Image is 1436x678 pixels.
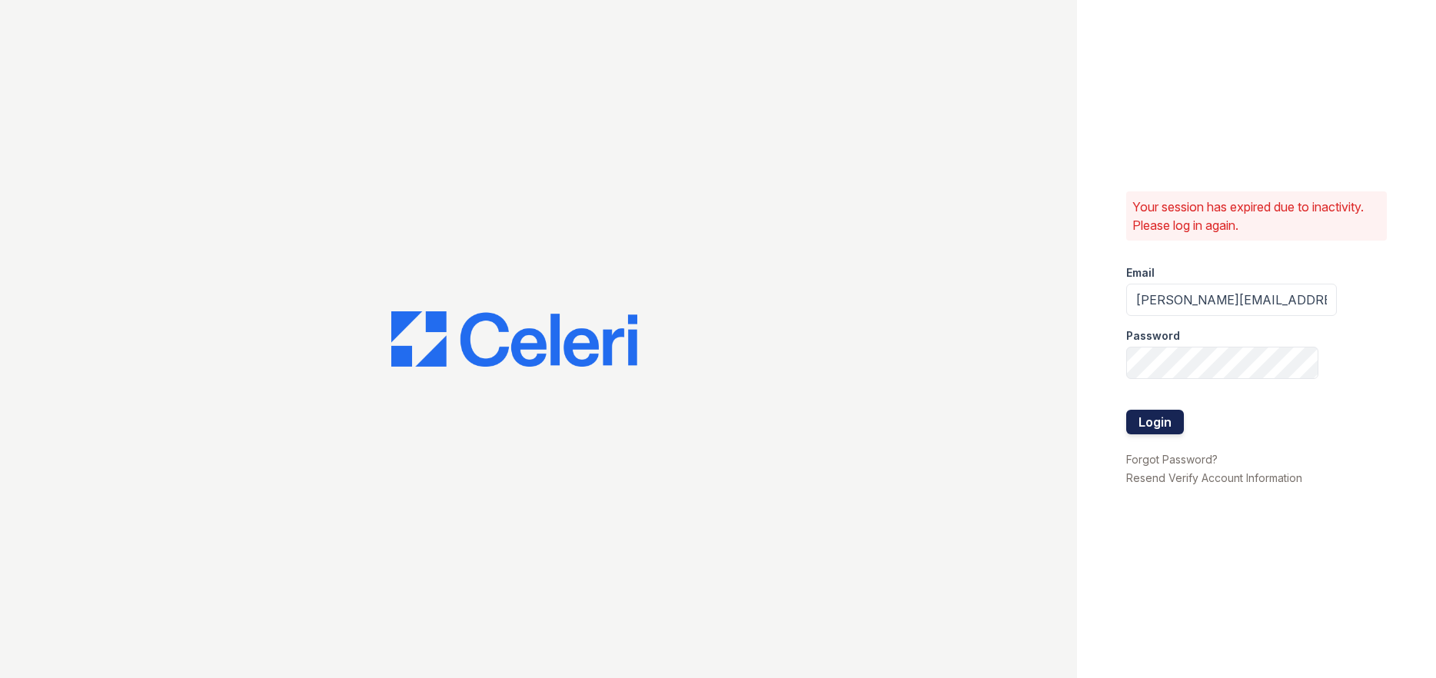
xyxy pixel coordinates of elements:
label: Email [1126,265,1155,281]
label: Password [1126,328,1180,344]
a: Forgot Password? [1126,453,1218,466]
a: Resend Verify Account Information [1126,471,1302,484]
button: Login [1126,410,1184,434]
p: Your session has expired due to inactivity. Please log in again. [1132,198,1381,234]
img: CE_Logo_Blue-a8612792a0a2168367f1c8372b55b34899dd931a85d93a1a3d3e32e68fde9ad4.png [391,311,637,367]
